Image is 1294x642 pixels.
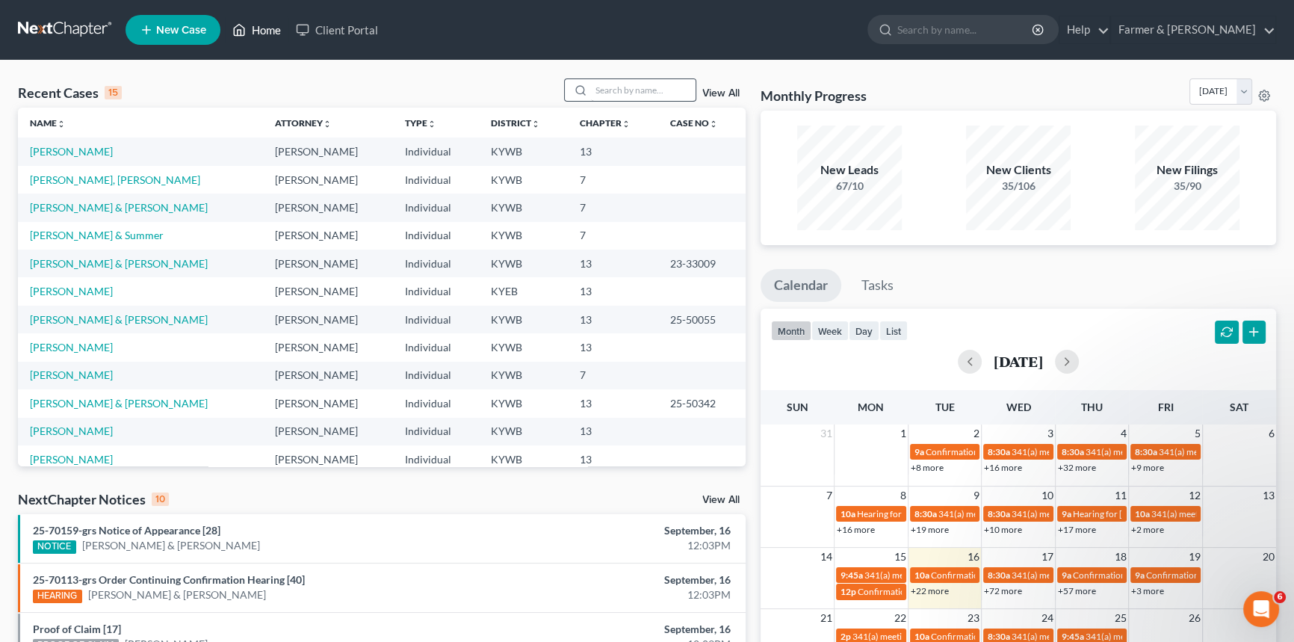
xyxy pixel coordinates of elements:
[393,166,478,194] td: Individual
[478,445,567,473] td: KYWB
[568,222,659,250] td: 7
[1119,425,1128,442] span: 4
[263,418,393,445] td: [PERSON_NAME]
[1073,570,1242,581] span: Confirmation hearing for [PERSON_NAME]
[787,401,808,413] span: Sun
[288,16,386,43] a: Client Portal
[568,389,659,417] td: 13
[1012,446,1156,457] span: 341(a) meeting for [PERSON_NAME]
[568,362,659,389] td: 7
[1113,548,1128,566] span: 18
[1012,570,1235,581] span: 341(a) meeting for [PERSON_NAME] & [PERSON_NAME]
[478,418,567,445] td: KYWB
[914,570,929,581] span: 10a
[30,341,113,354] a: [PERSON_NAME]
[622,120,631,129] i: unfold_more
[984,462,1022,473] a: +16 more
[30,173,200,186] a: [PERSON_NAME], [PERSON_NAME]
[393,362,478,389] td: Individual
[1158,401,1174,413] span: Fri
[1230,401,1248,413] span: Sat
[393,277,478,305] td: Individual
[966,609,981,627] span: 23
[530,120,539,129] i: unfold_more
[966,548,981,566] span: 16
[393,222,478,250] td: Individual
[797,179,902,194] div: 67/10
[841,631,851,642] span: 2p
[1187,609,1202,627] span: 26
[568,306,659,333] td: 13
[911,462,944,473] a: +8 more
[1111,16,1275,43] a: Farmer & [PERSON_NAME]
[1040,548,1055,566] span: 17
[568,333,659,361] td: 13
[1261,548,1276,566] span: 20
[263,194,393,221] td: [PERSON_NAME]
[988,508,1010,519] span: 8:30a
[263,333,393,361] td: [PERSON_NAME]
[1243,591,1279,627] iframe: Intercom live chat
[988,570,1010,581] span: 8:30a
[1012,508,1156,519] span: 341(a) meeting for [PERSON_NAME]
[30,313,208,326] a: [PERSON_NAME] & [PERSON_NAME]
[966,161,1071,179] div: New Clients
[899,487,908,504] span: 8
[393,306,478,333] td: Individual
[1086,631,1230,642] span: 341(a) meeting for [PERSON_NAME]
[1131,524,1164,535] a: +2 more
[1059,16,1109,43] a: Help
[568,138,659,165] td: 13
[568,250,659,277] td: 13
[914,631,929,642] span: 10a
[393,250,478,277] td: Individual
[568,277,659,305] td: 13
[1040,487,1055,504] span: 10
[30,425,113,437] a: [PERSON_NAME]
[1086,446,1230,457] span: 341(a) meeting for [PERSON_NAME]
[33,623,121,635] a: Proof of Claim [17]
[1062,446,1084,457] span: 8:30a
[761,269,841,302] a: Calendar
[879,321,908,341] button: list
[848,269,907,302] a: Tasks
[914,508,937,519] span: 8:30a
[508,572,731,587] div: September, 16
[263,138,393,165] td: [PERSON_NAME]
[30,229,164,241] a: [PERSON_NAME] & Summer
[263,277,393,305] td: [PERSON_NAME]
[105,86,122,99] div: 15
[819,548,834,566] span: 14
[1135,161,1239,179] div: New Filings
[33,540,76,554] div: NOTICE
[508,587,731,602] div: 12:03PM
[893,609,908,627] span: 22
[1006,401,1030,413] span: Wed
[819,425,834,442] span: 31
[852,631,997,642] span: 341(a) meeting for [PERSON_NAME]
[1040,609,1055,627] span: 24
[263,389,393,417] td: [PERSON_NAME]
[1187,548,1202,566] span: 19
[1193,425,1202,442] span: 5
[33,573,305,586] a: 25-70113-grs Order Continuing Confirmation Hearing [40]
[82,538,260,553] a: [PERSON_NAME] & [PERSON_NAME]
[478,277,567,305] td: KYEB
[393,389,478,417] td: Individual
[30,201,208,214] a: [PERSON_NAME] & [PERSON_NAME]
[849,321,879,341] button: day
[568,418,659,445] td: 13
[897,16,1034,43] input: Search by name...
[811,321,849,341] button: week
[508,622,731,637] div: September, 16
[841,586,856,597] span: 12p
[30,257,208,270] a: [PERSON_NAME] & [PERSON_NAME]
[931,570,1100,581] span: Confirmation hearing for [PERSON_NAME]
[1267,425,1276,442] span: 6
[1135,446,1157,457] span: 8:30a
[841,508,855,519] span: 10a
[837,524,875,535] a: +16 more
[914,446,924,457] span: 9a
[1058,524,1096,535] a: +17 more
[702,88,740,99] a: View All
